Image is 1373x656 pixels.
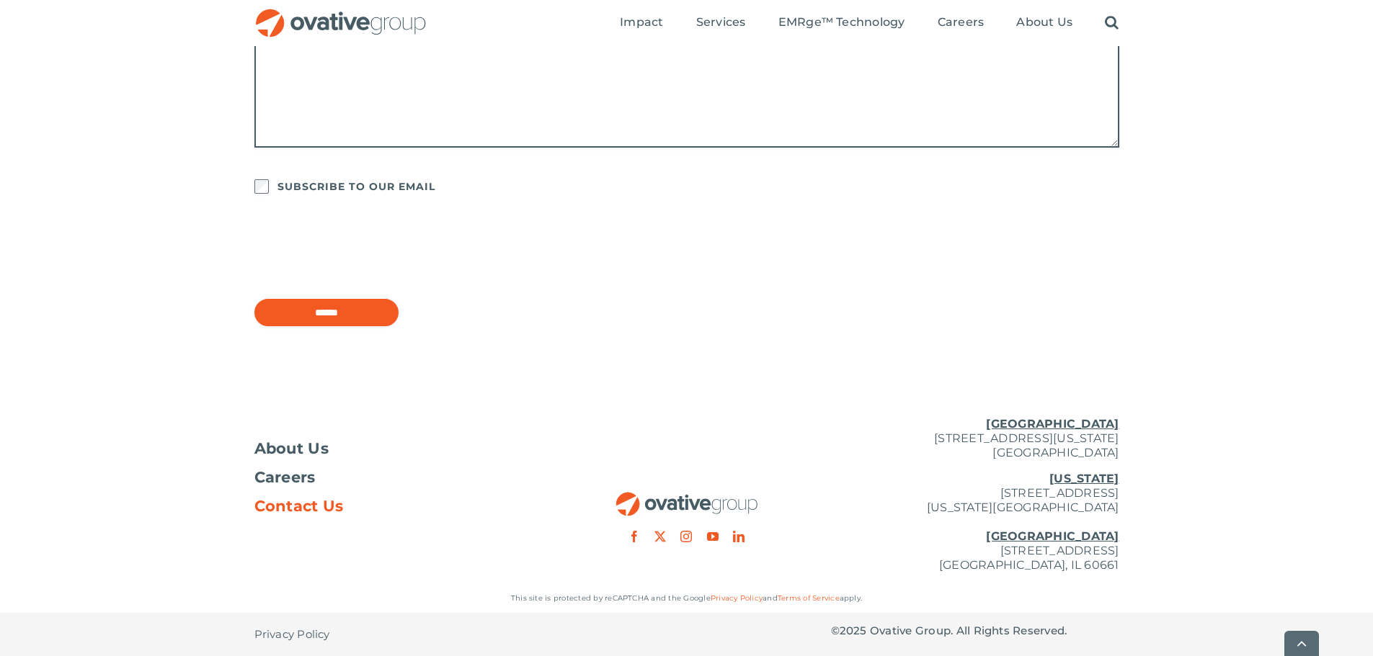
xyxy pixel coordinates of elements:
[615,490,759,504] a: OG_Full_horizontal_RGB
[707,531,719,542] a: youtube
[254,470,543,485] a: Careers
[254,591,1119,606] p: This site is protected by reCAPTCHA and the Google and apply.
[778,15,905,31] a: EMRge™ Technology
[254,613,543,656] nav: Footer - Privacy Policy
[628,531,640,542] a: facebook
[620,15,663,31] a: Impact
[938,15,985,30] span: Careers
[696,15,746,30] span: Services
[254,627,330,642] span: Privacy Policy
[696,15,746,31] a: Services
[711,593,763,603] a: Privacy Policy
[254,441,329,456] span: About Us
[654,531,666,542] a: twitter
[986,417,1119,431] u: [GEOGRAPHIC_DATA]
[254,499,344,513] span: Contact Us
[840,624,867,637] span: 2025
[1016,15,1072,30] span: About Us
[986,529,1119,543] u: [GEOGRAPHIC_DATA]
[938,15,985,31] a: Careers
[1016,15,1072,31] a: About Us
[831,624,1119,638] p: © Ovative Group. All Rights Reserved.
[254,441,543,513] nav: Footer Menu
[254,7,427,21] a: OG_Full_horizontal_RGB
[620,15,663,30] span: Impact
[831,472,1119,572] p: [STREET_ADDRESS] [US_STATE][GEOGRAPHIC_DATA] [STREET_ADDRESS] [GEOGRAPHIC_DATA], IL 60661
[1105,15,1119,31] a: Search
[733,531,745,542] a: linkedin
[277,176,435,197] label: SUBSCRIBE TO OUR EMAIL
[778,593,840,603] a: Terms of Service
[680,531,692,542] a: instagram
[1049,472,1119,485] u: [US_STATE]
[831,417,1119,460] p: [STREET_ADDRESS][US_STATE] [GEOGRAPHIC_DATA]
[254,441,543,456] a: About Us
[254,613,330,656] a: Privacy Policy
[778,15,905,30] span: EMRge™ Technology
[254,499,543,513] a: Contact Us
[254,225,474,282] iframe: reCAPTCHA
[254,470,316,485] span: Careers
